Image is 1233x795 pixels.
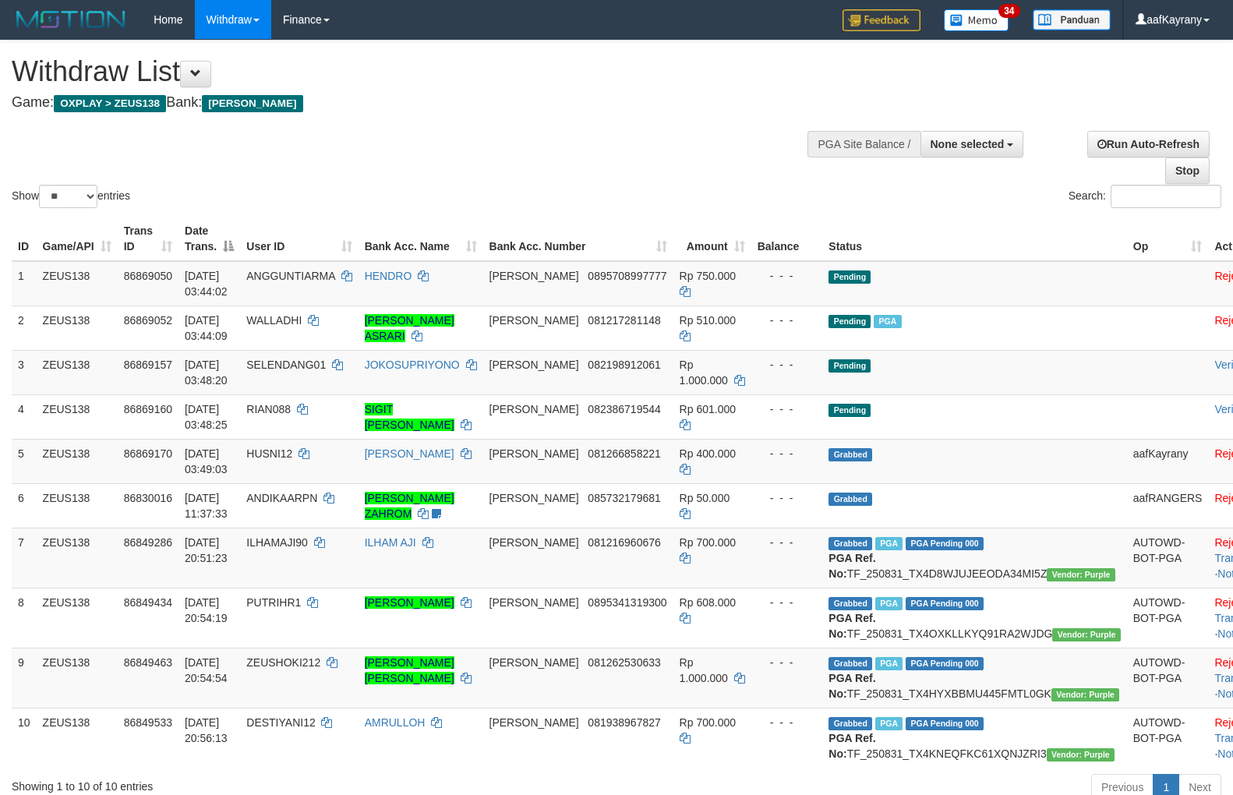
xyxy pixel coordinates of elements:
span: Marked by aafchomsokheang [874,315,901,328]
span: SELENDANG01 [246,359,326,371]
th: Op: activate to sort column ascending [1127,217,1209,261]
td: ZEUS138 [37,261,118,306]
td: 6 [12,483,37,528]
span: 86869157 [124,359,172,371]
td: 3 [12,350,37,394]
span: [PERSON_NAME] [202,95,302,112]
span: Marked by aafRornrotha [875,657,903,670]
span: OXPLAY > ZEUS138 [54,95,166,112]
span: 34 [998,4,1019,18]
td: ZEUS138 [37,306,118,350]
span: Rp 1.000.000 [680,359,728,387]
span: 86869160 [124,403,172,415]
div: Showing 1 to 10 of 10 entries [12,772,502,794]
span: Copy 0895341319300 to clipboard [588,596,666,609]
img: MOTION_logo.png [12,8,130,31]
span: [PERSON_NAME] [489,403,579,415]
span: Copy 0895708997777 to clipboard [588,270,666,282]
a: JOKOSUPRIYONO [365,359,460,371]
span: Rp 400.000 [680,447,736,460]
div: - - - [758,313,817,328]
div: - - - [758,535,817,550]
td: 4 [12,394,37,439]
span: Grabbed [828,493,872,506]
td: AUTOWD-BOT-PGA [1127,708,1209,768]
span: Pending [828,359,871,373]
span: Vendor URL: https://trx4.1velocity.biz [1047,568,1115,581]
span: 86849286 [124,536,172,549]
h4: Game: Bank: [12,95,807,111]
span: PGA Pending [906,597,984,610]
span: [DATE] 03:49:03 [185,447,228,475]
span: [DATE] 11:37:33 [185,492,228,520]
span: Rp 608.000 [680,596,736,609]
th: ID [12,217,37,261]
span: Rp 601.000 [680,403,736,415]
td: TF_250831_TX4OXKLLKYQ91RA2WJDG [822,588,1126,648]
a: AMRULLOH [365,716,426,729]
span: None selected [931,138,1005,150]
td: ZEUS138 [37,483,118,528]
span: ANGGUNTIARMA [246,270,335,282]
span: Marked by aafRornrotha [875,537,903,550]
span: [DATE] 20:54:19 [185,596,228,624]
span: [DATE] 20:54:54 [185,656,228,684]
td: 9 [12,648,37,708]
span: Rp 1.000.000 [680,656,728,684]
span: Grabbed [828,717,872,730]
div: - - - [758,268,817,284]
a: [PERSON_NAME] ASRARI [365,314,454,342]
span: 86869050 [124,270,172,282]
span: Grabbed [828,597,872,610]
a: HENDRO [365,270,412,282]
th: Balance [751,217,823,261]
td: 2 [12,306,37,350]
td: TF_250831_TX4KNEQFKC61XQNJZRI3 [822,708,1126,768]
td: 8 [12,588,37,648]
label: Search: [1069,185,1221,208]
span: [PERSON_NAME] [489,536,579,549]
td: TF_250831_TX4D8WJUJEEODA34MI5Z [822,528,1126,588]
span: [DATE] 20:51:23 [185,536,228,564]
span: RIAN088 [246,403,291,415]
span: Copy 081266858221 to clipboard [588,447,660,460]
span: 86869170 [124,447,172,460]
span: [PERSON_NAME] [489,596,579,609]
td: ZEUS138 [37,648,118,708]
select: Showentries [39,185,97,208]
span: ZEUSHOKI212 [246,656,320,669]
a: [PERSON_NAME] [365,596,454,609]
b: PGA Ref. No: [828,732,875,760]
th: User ID: activate to sort column ascending [240,217,358,261]
span: Copy 082386719544 to clipboard [588,403,660,415]
span: Vendor URL: https://trx4.1velocity.biz [1051,688,1119,701]
div: - - - [758,357,817,373]
span: Pending [828,270,871,284]
h1: Withdraw List [12,56,807,87]
span: 86849463 [124,656,172,669]
span: [DATE] 03:44:02 [185,270,228,298]
button: None selected [920,131,1024,157]
b: PGA Ref. No: [828,552,875,580]
div: - - - [758,446,817,461]
a: [PERSON_NAME] [PERSON_NAME] [365,656,454,684]
td: aafRANGERS [1127,483,1209,528]
span: Vendor URL: https://trx4.1velocity.biz [1047,748,1115,761]
div: - - - [758,655,817,670]
th: Bank Acc. Name: activate to sort column ascending [359,217,483,261]
td: AUTOWD-BOT-PGA [1127,648,1209,708]
td: TF_250831_TX4HYXBBMU445FMTL0GK [822,648,1126,708]
span: 86869052 [124,314,172,327]
a: Run Auto-Refresh [1087,131,1210,157]
span: [PERSON_NAME] [489,492,579,504]
label: Show entries [12,185,130,208]
span: Copy 081217281148 to clipboard [588,314,660,327]
b: PGA Ref. No: [828,612,875,640]
span: Grabbed [828,657,872,670]
span: PUTRIHR1 [246,596,301,609]
td: ZEUS138 [37,439,118,483]
td: 7 [12,528,37,588]
td: ZEUS138 [37,350,118,394]
a: [PERSON_NAME] ZAHROM [365,492,454,520]
td: 1 [12,261,37,306]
